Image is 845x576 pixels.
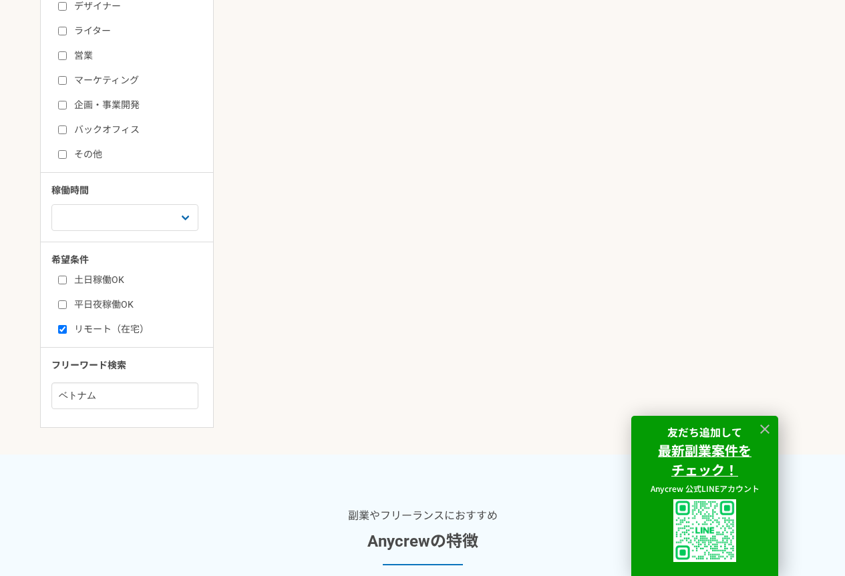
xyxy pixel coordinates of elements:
img: uploaded%2F9x3B4GYyuJhK5sXzQK62fPT6XL62%2F_1i3i91es70ratxpc0n6.png [673,499,736,562]
input: 営業 [58,51,67,60]
strong: チェック！ [671,460,738,479]
label: 土日稼働OK [58,273,212,287]
label: マーケティング [58,73,212,87]
input: マーケティング [58,76,67,85]
input: 平日夜稼働OK [58,300,67,309]
input: デザイナー [58,2,67,11]
input: 企画・事業開発 [58,101,67,109]
label: バックオフィス [58,123,212,137]
input: その他 [58,150,67,159]
a: チェック！ [671,463,738,479]
a: 最新副業案件を [658,443,751,459]
span: Anycrew 公式LINEアカウント [651,483,759,494]
p: 副業やフリーランスにおすすめ [348,508,498,524]
label: その他 [58,148,212,162]
h3: Anycrewの特徴 [367,529,478,553]
strong: 友だち追加して [667,424,742,440]
span: 希望条件 [51,254,89,265]
span: 稼働時間 [51,186,89,196]
label: 企画・事業開発 [58,98,212,112]
label: ライター [58,24,212,38]
label: リモート（在宅） [58,322,212,336]
span: フリーワード検索 [51,360,126,371]
input: リモート（在宅） [58,325,67,334]
label: 営業 [58,49,212,63]
input: バックオフィス [58,125,67,134]
strong: 最新副業案件を [658,441,751,460]
input: 土日稼働OK [58,276,67,284]
input: ライター [58,27,67,35]
label: 平日夜稼働OK [58,298,212,312]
